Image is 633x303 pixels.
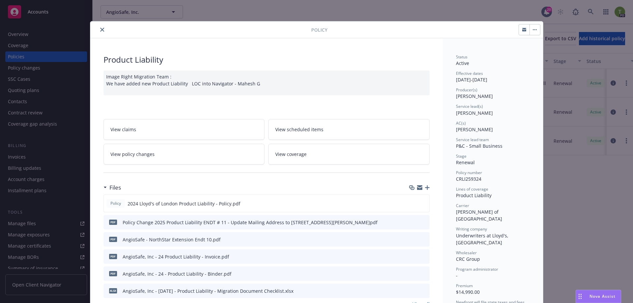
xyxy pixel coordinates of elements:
button: Nova Assist [576,290,621,303]
span: View policy changes [110,151,155,158]
span: Premium [456,283,473,288]
span: Service lead team [456,137,489,142]
span: pdf [109,220,117,225]
span: Stage [456,153,467,159]
span: P&C - Small Business [456,143,502,149]
a: View claims [104,119,265,140]
span: [PERSON_NAME] [456,126,493,133]
span: [PERSON_NAME] of [GEOGRAPHIC_DATA] [456,209,502,222]
div: Policy Change 2025 Product Liability ENDT # 11 - Update Mailing Address to [STREET_ADDRESS][PERSO... [123,219,377,226]
span: pdf [109,254,117,259]
button: close [98,26,106,34]
button: preview file [421,270,427,277]
span: Policy [311,26,327,33]
span: Status [456,54,467,60]
span: View claims [110,126,136,133]
div: Drag to move [576,290,584,303]
span: $14,990.00 [456,289,480,295]
span: - [456,272,458,279]
span: View scheduled items [275,126,323,133]
div: Files [104,183,121,192]
span: Service lead(s) [456,104,483,109]
span: CRC Group [456,256,480,262]
div: AngioSafe, Inc - 24 Product Liability - Invoice.pdf [123,253,229,260]
a: View policy changes [104,144,265,165]
span: Wholesaler [456,250,477,256]
h3: Files [109,183,121,192]
span: CRLI259324 [456,176,481,182]
span: Effective dates [456,71,483,76]
a: View scheduled items [268,119,430,140]
button: download file [410,219,416,226]
div: [DATE] - [DATE] [456,71,530,83]
button: download file [410,200,415,207]
span: Writing company [456,226,487,232]
span: [PERSON_NAME] [456,110,493,116]
span: Program administrator [456,266,498,272]
span: [PERSON_NAME] [456,93,493,99]
button: download file [410,270,416,277]
span: Renewal [456,159,475,166]
span: xlsx [109,288,117,293]
span: Policy number [456,170,482,175]
a: View coverage [268,144,430,165]
span: Active [456,60,469,66]
span: Carrier [456,203,469,208]
span: Underwriters at Lloyd's, [GEOGRAPHIC_DATA] [456,232,510,246]
span: pdf [109,237,117,242]
span: 2024 Lloyd's of London Product Liability - Policy.pdf [128,200,240,207]
span: Lines of coverage [456,186,488,192]
button: download file [410,288,416,294]
button: preview file [421,253,427,260]
button: preview file [421,219,427,226]
div: AngioSafe, Inc - 24 - Product Liability - Binder.pdf [123,270,231,277]
button: download file [410,253,416,260]
span: Nova Assist [589,293,616,299]
div: AngioSafe, Inc - [DATE] - Product Liability - Migration Document Checklist.xlsx [123,288,293,294]
button: preview file [421,288,427,294]
button: download file [410,236,416,243]
span: pdf [109,271,117,276]
span: Product Liability [456,192,492,198]
button: preview file [421,200,427,207]
span: View coverage [275,151,307,158]
div: AngioSafe - NorthStar Extension Endt 10.pdf [123,236,221,243]
span: AC(s) [456,120,466,126]
span: Producer(s) [456,87,477,93]
span: Policy [109,200,122,206]
button: preview file [421,236,427,243]
div: Image Right Migration Team : We have added new Product Liability LOC into Navigator - Mahesh G [104,71,430,95]
div: Product Liability [104,54,430,65]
